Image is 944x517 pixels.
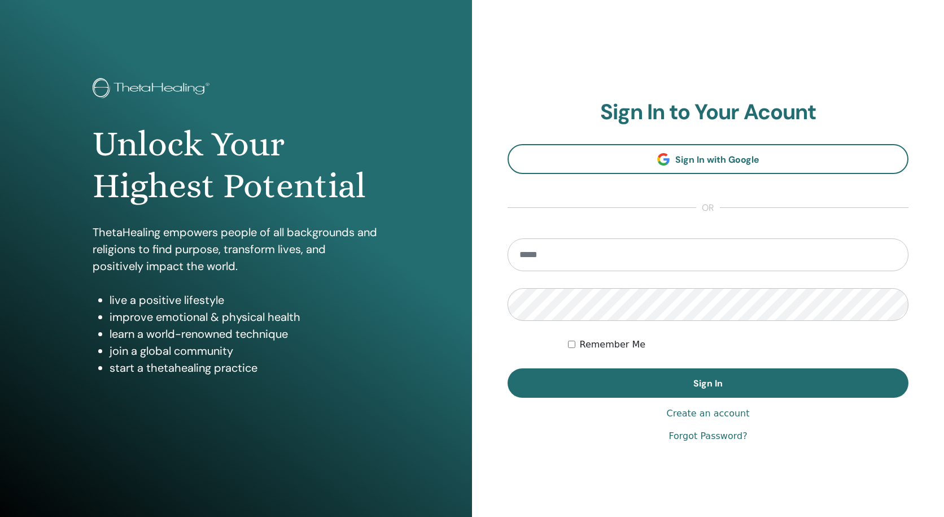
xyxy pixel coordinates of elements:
[580,338,646,351] label: Remember Me
[93,123,379,207] h1: Unlock Your Highest Potential
[508,99,908,125] h2: Sign In to Your Acount
[508,144,908,174] a: Sign In with Google
[696,201,720,215] span: or
[668,429,747,443] a: Forgot Password?
[110,309,379,325] li: improve emotional & physical health
[110,359,379,376] li: start a thetahealing practice
[568,338,909,351] div: Keep me authenticated indefinitely or until I manually logout
[675,154,759,166] span: Sign In with Google
[508,368,908,398] button: Sign In
[93,224,379,275] p: ThetaHealing empowers people of all backgrounds and religions to find purpose, transform lives, a...
[110,342,379,359] li: join a global community
[666,407,749,420] a: Create an account
[693,377,723,389] span: Sign In
[110,292,379,309] li: live a positive lifestyle
[110,325,379,342] li: learn a world-renowned technique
